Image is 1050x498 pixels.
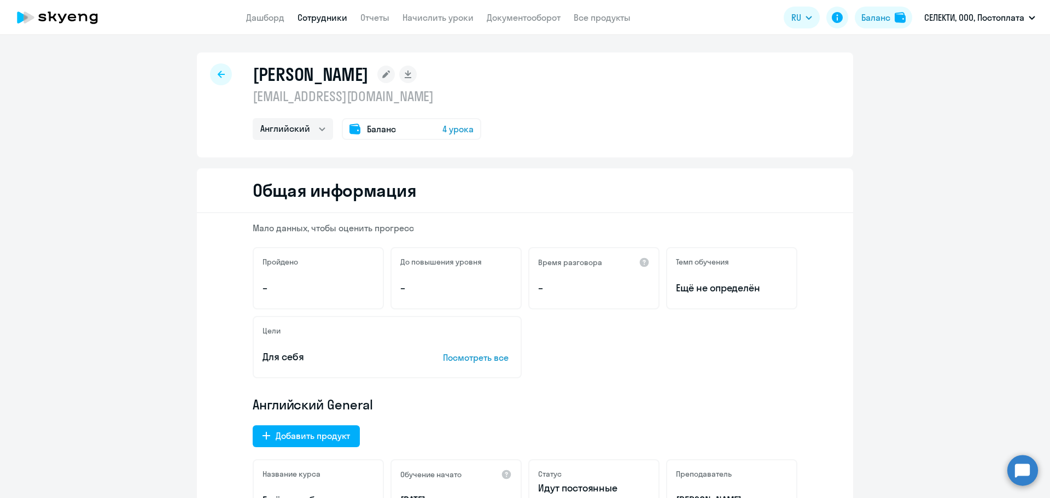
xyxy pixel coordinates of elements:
[538,469,562,479] h5: Статус
[676,257,729,267] h5: Темп обучения
[400,281,512,295] p: –
[402,12,474,23] a: Начислить уроки
[297,12,347,23] a: Сотрудники
[262,281,374,295] p: –
[262,350,409,364] p: Для себя
[276,429,350,442] div: Добавить продукт
[538,281,650,295] p: –
[360,12,389,23] a: Отчеты
[676,281,787,295] span: Ещё не определён
[924,11,1024,24] p: СЕЛЕКТИ, ООО, Постоплата
[253,63,369,85] h1: [PERSON_NAME]
[861,11,890,24] div: Баланс
[253,87,481,105] p: [EMAIL_ADDRESS][DOMAIN_NAME]
[253,425,360,447] button: Добавить продукт
[262,326,281,336] h5: Цели
[442,122,474,136] span: 4 урока
[791,11,801,24] span: RU
[443,351,512,364] p: Посмотреть все
[895,12,906,23] img: balance
[919,4,1041,31] button: СЕЛЕКТИ, ООО, Постоплата
[574,12,631,23] a: Все продукты
[262,469,320,479] h5: Название курса
[400,257,482,267] h5: До повышения уровня
[400,470,462,479] h5: Обучение начато
[253,396,373,413] span: Английский General
[676,469,732,479] h5: Преподаватель
[784,7,820,28] button: RU
[262,257,298,267] h5: Пройдено
[246,12,284,23] a: Дашборд
[253,222,797,234] p: Мало данных, чтобы оценить прогресс
[253,179,416,201] h2: Общая информация
[487,12,561,23] a: Документооборот
[538,257,602,267] h5: Время разговора
[855,7,912,28] button: Балансbalance
[367,122,396,136] span: Баланс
